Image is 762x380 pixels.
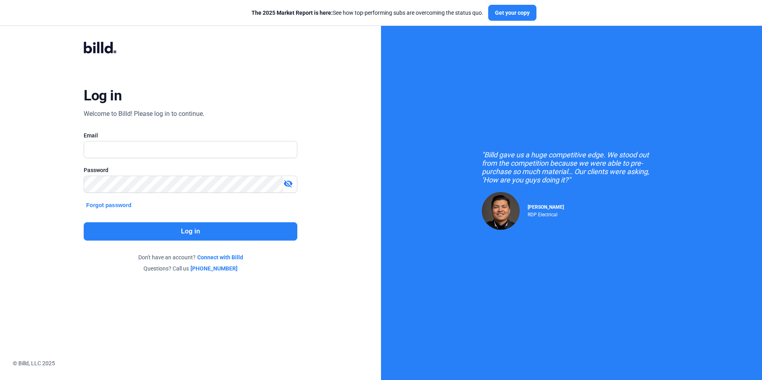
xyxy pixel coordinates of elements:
div: Welcome to Billd! Please log in to continue. [84,109,204,119]
mat-icon: visibility_off [283,179,293,188]
a: [PHONE_NUMBER] [190,264,238,272]
img: Raul Pacheco [482,192,520,230]
span: The 2025 Market Report is here: [251,10,333,16]
div: Log in [84,87,122,104]
button: Forgot password [84,201,134,210]
div: Don't have an account? [84,253,297,261]
button: Get your copy [488,5,536,21]
div: Questions? Call us [84,264,297,272]
button: Log in [84,222,297,241]
span: [PERSON_NAME] [528,204,564,210]
div: Password [84,166,297,174]
div: Email [84,131,297,139]
div: RDP Electrical [528,210,564,217]
div: "Billd gave us a huge competitive edge. We stood out from the competition because we were able to... [482,151,661,184]
div: See how top-performing subs are overcoming the status quo. [251,9,483,17]
a: Connect with Billd [197,253,243,261]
